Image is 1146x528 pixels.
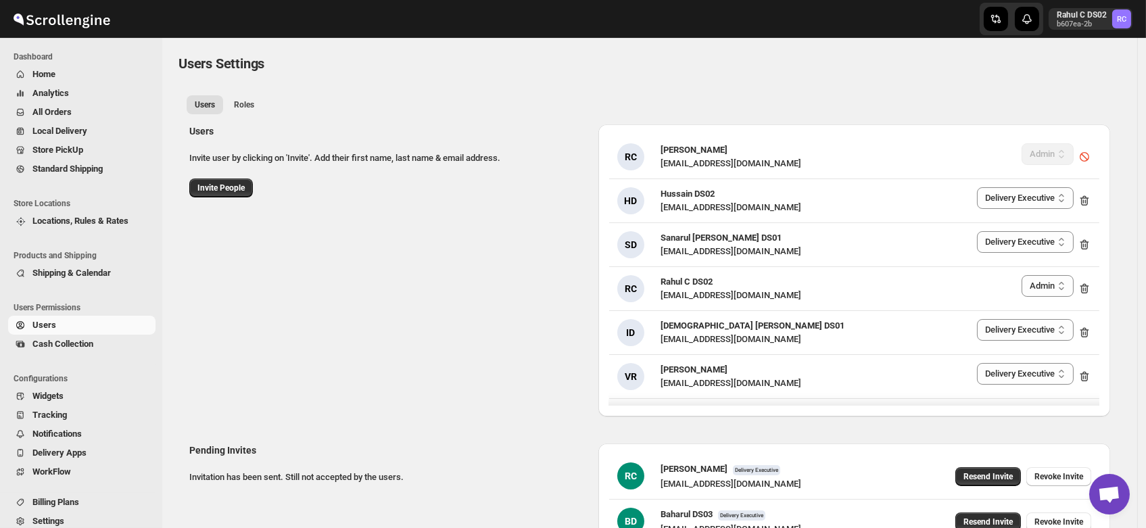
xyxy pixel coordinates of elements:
button: Delivery Apps [8,443,156,462]
button: Users [8,316,156,335]
span: Shipping & Calendar [32,268,111,278]
span: Users Permissions [14,302,156,313]
div: [EMAIL_ADDRESS][DOMAIN_NAME] [661,333,844,346]
button: Shipping & Calendar [8,264,156,283]
span: Cash Collection [32,339,93,349]
span: WorkFlow [32,466,71,477]
span: [PERSON_NAME] [661,145,727,155]
span: Users Settings [178,55,264,72]
span: Analytics [32,88,69,98]
h2: Pending Invites [189,443,588,457]
div: VR [617,363,644,390]
span: Delivery Apps [32,448,87,458]
div: HD [617,187,644,214]
button: Cash Collection [8,335,156,354]
p: Rahul C DS02 [1057,9,1107,20]
button: Analytics [8,84,156,103]
p: Invitation has been sent. Still not accepted by the users. [189,471,588,484]
span: Widgets [32,391,64,401]
span: Store Locations [14,198,156,209]
button: Invite People [189,178,253,197]
button: User menu [1049,8,1132,30]
button: Resend Invite [955,467,1021,486]
div: [EMAIL_ADDRESS][DOMAIN_NAME] [661,245,801,258]
span: Configurations [14,373,156,384]
span: Roles [234,99,254,110]
button: Tracking [8,406,156,425]
span: Products and Shipping [14,250,156,261]
span: Delivery Executive [733,465,780,475]
p: Invite user by clicking on 'Invite'. Add their first name, last name & email address. [189,151,588,165]
button: Revoke Invite [1026,467,1091,486]
div: RC [617,462,644,489]
span: Revoke Invite [1034,471,1083,482]
div: [EMAIL_ADDRESS][DOMAIN_NAME] [661,377,801,390]
span: All Orders [32,107,72,117]
button: Notifications [8,425,156,443]
div: RC [617,143,644,170]
div: [EMAIL_ADDRESS][DOMAIN_NAME] [661,157,801,170]
span: Settings [32,516,64,526]
span: [PERSON_NAME] [661,464,727,474]
span: Rahul C DS02 [1112,9,1131,28]
span: Users [195,99,215,110]
span: Resend Invite [963,471,1013,482]
span: Resend Invite [963,517,1013,527]
button: Widgets [8,387,156,406]
button: Billing Plans [8,493,156,512]
p: b607ea-2b [1057,20,1107,28]
span: [DEMOGRAPHIC_DATA] [PERSON_NAME] DS01 [661,320,844,331]
span: Dashboard [14,51,156,62]
div: ID [617,319,644,346]
span: Revoke Invite [1034,517,1083,527]
button: Home [8,65,156,84]
span: Locations, Rules & Rates [32,216,128,226]
span: Local Delivery [32,126,87,136]
button: WorkFlow [8,462,156,481]
span: Users [32,320,56,330]
text: RC [1117,15,1126,24]
span: Hussain DS02 [661,189,715,199]
span: [PERSON_NAME] [661,364,727,375]
span: Delivery Executive [718,510,765,521]
div: [EMAIL_ADDRESS][DOMAIN_NAME] [661,289,801,302]
div: RC [617,275,644,302]
div: Open chat [1089,474,1130,514]
img: ScrollEngine [11,2,112,36]
button: All Orders [8,103,156,122]
span: Rahul C DS02 [661,277,713,287]
span: Baharul DS03 [661,509,713,519]
div: [EMAIL_ADDRESS][DOMAIN_NAME] [661,477,801,491]
button: All customers [187,95,223,114]
span: Tracking [32,410,67,420]
span: Invite People [197,183,245,193]
span: Standard Shipping [32,164,103,174]
span: Store PickUp [32,145,83,155]
span: Billing Plans [32,497,79,507]
div: [EMAIL_ADDRESS][DOMAIN_NAME] [661,201,801,214]
span: Home [32,69,55,79]
span: Sanarul [PERSON_NAME] DS01 [661,233,782,243]
div: SD [617,231,644,258]
h2: Users [189,124,588,138]
span: Notifications [32,429,82,439]
button: Locations, Rules & Rates [8,212,156,231]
